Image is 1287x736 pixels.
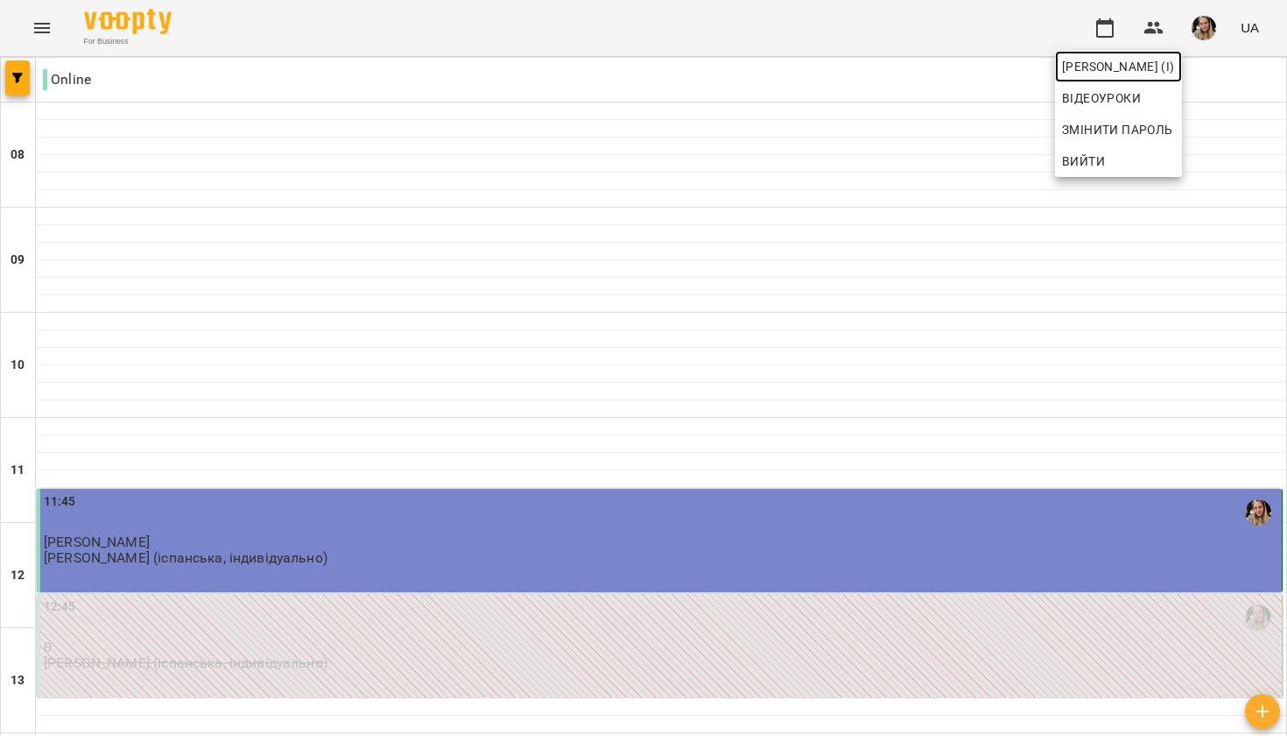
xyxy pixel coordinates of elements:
a: Відеоуроки [1055,82,1148,114]
button: Вийти [1055,145,1182,177]
a: [PERSON_NAME] (і) [1055,51,1182,82]
span: [PERSON_NAME] (і) [1062,56,1175,77]
span: Відеоуроки [1062,88,1141,109]
a: Змінити пароль [1055,114,1182,145]
span: Змінити пароль [1062,119,1175,140]
span: Вийти [1062,151,1105,172]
